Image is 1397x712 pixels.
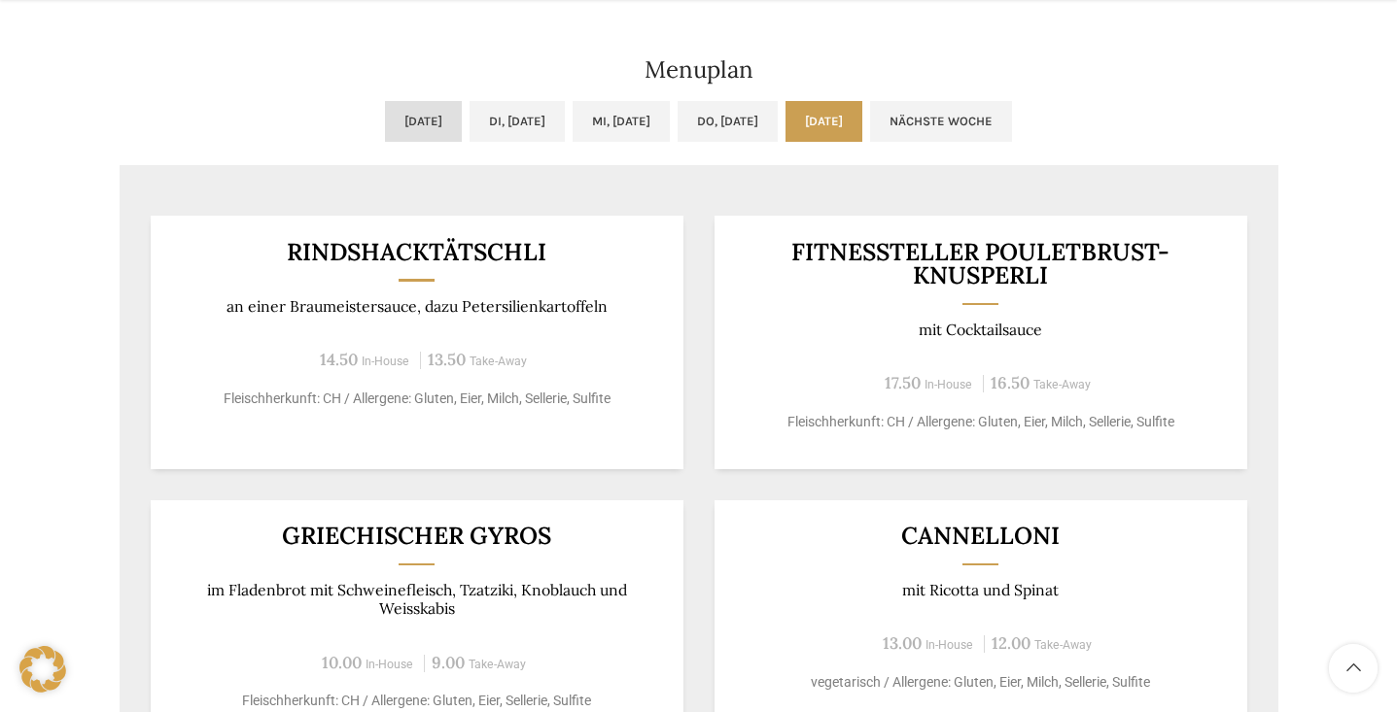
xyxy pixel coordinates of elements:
[738,524,1223,548] h3: Cannelloni
[174,581,659,619] p: im Fladenbrot mit Schweinefleisch, Tzatziki, Knoblauch und Weisskabis
[738,672,1223,693] p: vegetarisch / Allergene: Gluten, Eier, Milch, Sellerie, Sulfite
[991,372,1030,393] span: 16.50
[885,372,921,393] span: 17.50
[428,349,466,370] span: 13.50
[573,101,670,142] a: Mi, [DATE]
[883,632,922,654] span: 13.00
[470,355,527,368] span: Take-Away
[1034,638,1092,652] span: Take-Away
[362,355,409,368] span: In-House
[469,658,526,671] span: Take-Away
[1329,644,1378,693] a: Scroll to top button
[120,58,1278,82] h2: Menuplan
[366,658,413,671] span: In-House
[174,389,659,409] p: Fleischherkunft: CH / Allergene: Gluten, Eier, Milch, Sellerie, Sulfite
[174,524,659,548] h3: Griechischer Gyros
[738,412,1223,432] p: Fleischherkunft: CH / Allergene: Gluten, Eier, Milch, Sellerie, Sulfite
[174,240,659,264] h3: RINDSHACKTÄTSCHLI
[870,101,1012,142] a: Nächste Woche
[738,321,1223,339] p: mit Cocktailsauce
[470,101,565,142] a: Di, [DATE]
[385,101,462,142] a: [DATE]
[926,638,973,652] span: In-House
[320,349,358,370] span: 14.50
[738,581,1223,599] p: mit Ricotta und Spinat
[925,378,972,391] span: In-House
[174,691,659,711] p: Fleischherkunft: CH / Allergene: Gluten, Eier, Sellerie, Sulfite
[432,652,465,673] span: 9.00
[786,101,862,142] a: [DATE]
[992,632,1030,654] span: 12.00
[1033,378,1091,391] span: Take-Away
[322,652,362,673] span: 10.00
[678,101,778,142] a: Do, [DATE]
[174,297,659,316] p: an einer Braumeistersauce, dazu Petersilienkartoffeln
[738,240,1223,288] h3: Fitnessteller Pouletbrust-Knusperli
